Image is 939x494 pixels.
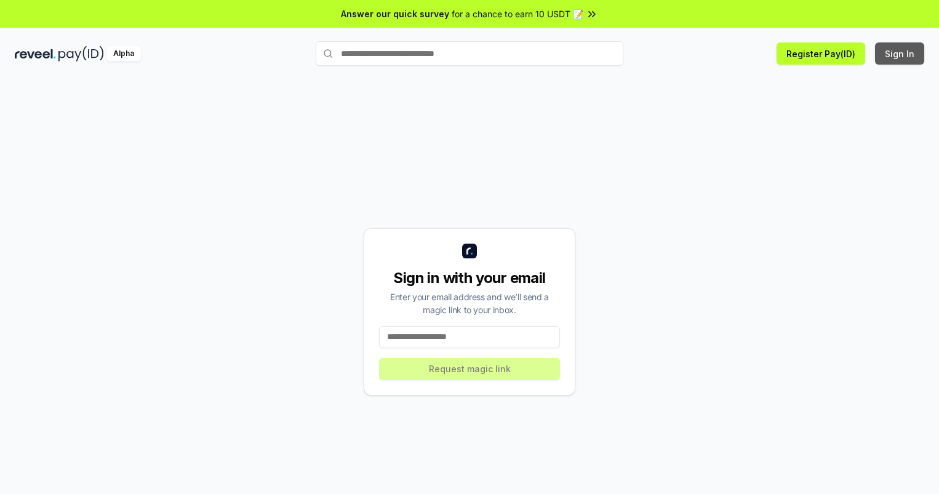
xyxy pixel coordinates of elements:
[106,46,141,62] div: Alpha
[379,268,560,288] div: Sign in with your email
[379,290,560,316] div: Enter your email address and we’ll send a magic link to your inbox.
[462,244,477,258] img: logo_small
[452,7,583,20] span: for a chance to earn 10 USDT 📝
[15,46,56,62] img: reveel_dark
[341,7,449,20] span: Answer our quick survey
[777,42,865,65] button: Register Pay(ID)
[875,42,924,65] button: Sign In
[58,46,104,62] img: pay_id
